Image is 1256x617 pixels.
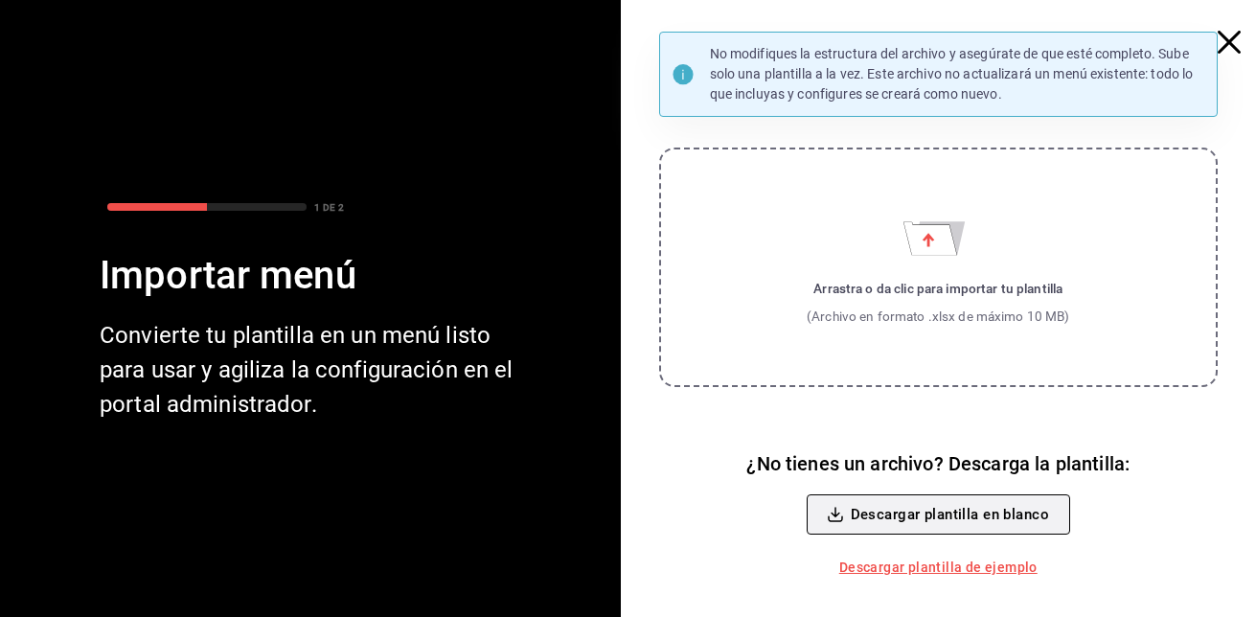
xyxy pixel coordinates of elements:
[100,318,529,422] div: Convierte tu plantilla en un menú listo para usar y agiliza la configuración en el portal adminis...
[100,249,529,303] div: Importar menú
[746,448,1130,479] h6: ¿No tienes un archivo? Descarga la plantilla:
[659,148,1219,387] label: Importar menú
[314,200,344,215] div: 1 DE 2
[710,44,1206,104] p: No modifiques la estructura del archivo y asegúrate de que esté completo. Sube solo una plantilla...
[807,494,1070,535] button: Descargar plantilla en blanco
[807,307,1070,326] div: (Archivo en formato .xlsx de máximo 10 MB)
[807,279,1070,298] div: Arrastra o da clic para importar tu plantilla
[832,550,1045,585] a: Descargar plantilla de ejemplo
